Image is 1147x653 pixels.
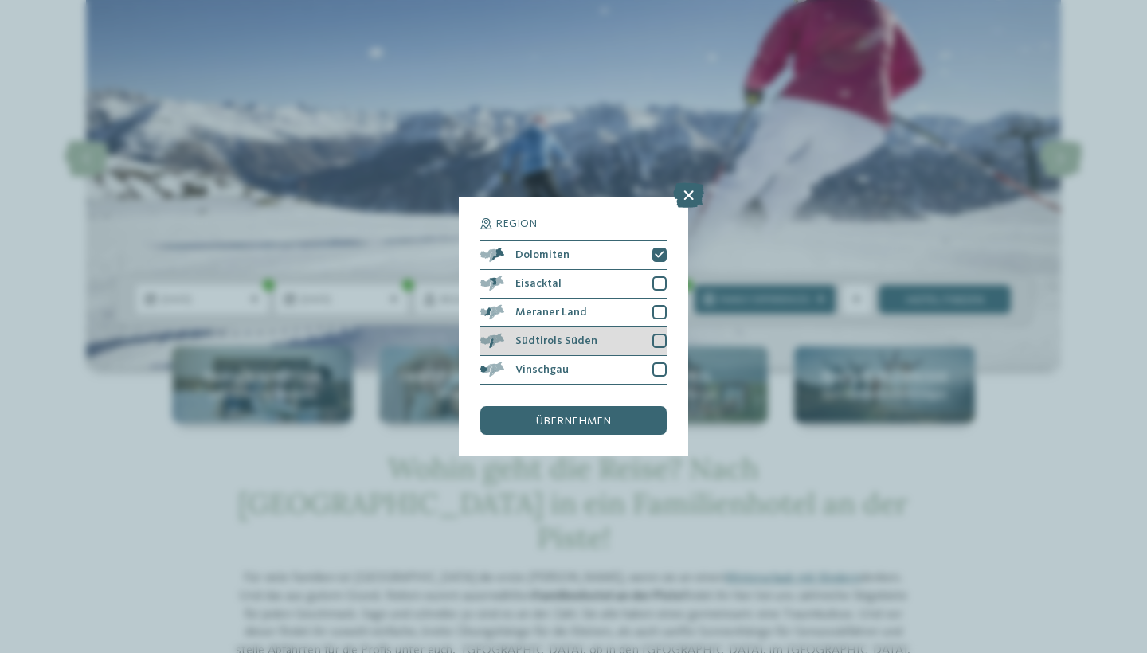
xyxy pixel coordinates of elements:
[515,335,597,346] span: Südtirols Süden
[515,278,562,289] span: Eisacktal
[536,416,611,427] span: übernehmen
[515,249,570,260] span: Dolomiten
[495,218,537,229] span: Region
[515,364,569,375] span: Vinschgau
[515,307,587,318] span: Meraner Land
